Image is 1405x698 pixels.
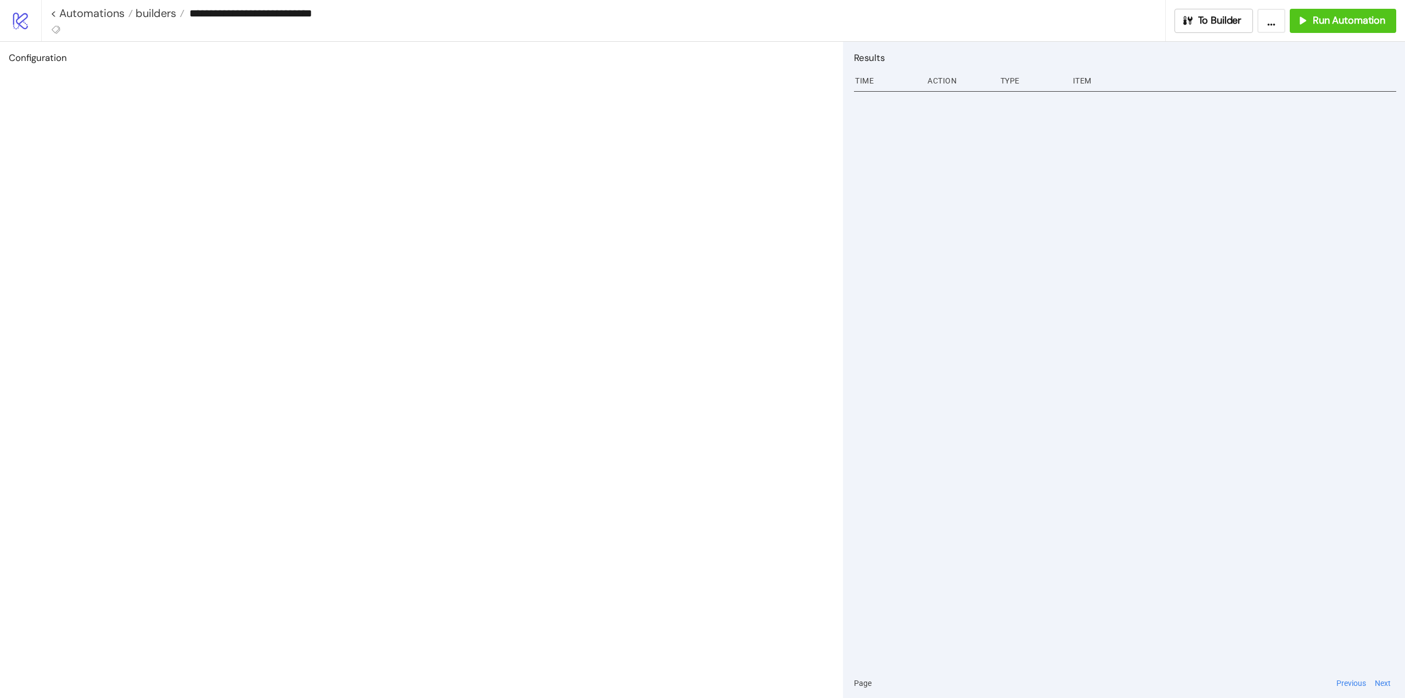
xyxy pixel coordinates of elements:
[926,70,991,91] div: Action
[1333,677,1369,689] button: Previous
[1198,14,1242,27] span: To Builder
[854,70,919,91] div: Time
[50,8,133,19] a: < Automations
[1313,14,1385,27] span: Run Automation
[999,70,1064,91] div: Type
[854,51,1396,65] h2: Results
[1290,9,1396,33] button: Run Automation
[854,677,872,689] span: Page
[133,6,176,20] span: builders
[1257,9,1285,33] button: ...
[1072,70,1396,91] div: Item
[133,8,184,19] a: builders
[1174,9,1254,33] button: To Builder
[9,51,834,65] h2: Configuration
[1372,677,1394,689] button: Next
